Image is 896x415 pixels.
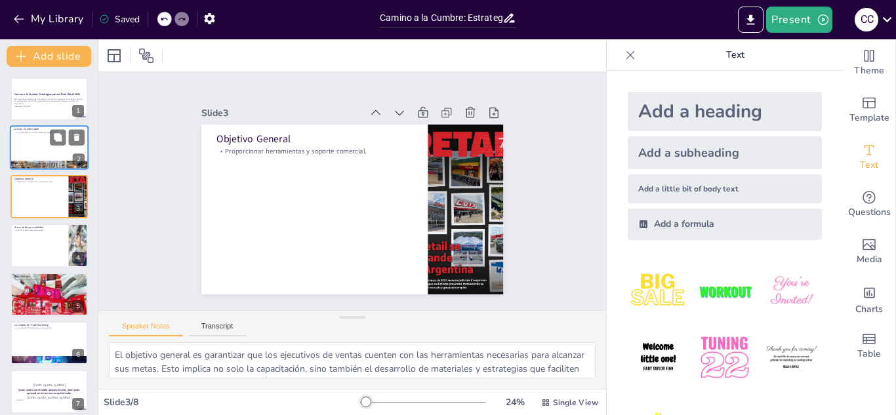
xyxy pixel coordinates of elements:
[280,123,330,317] p: Proporcionar herramientas y soporte comercial.
[761,261,822,322] img: 3.jpeg
[10,126,89,170] div: 2
[855,7,878,33] button: c c
[72,349,84,361] div: 6
[14,323,84,327] p: La Unidad de Trade Marketing
[238,165,283,324] div: Slide 3
[7,46,91,67] button: Add slide
[855,8,878,31] div: c c
[14,177,65,181] p: Objetivo General
[14,395,84,400] p: [Todo: quote_author_symbol]
[14,105,84,108] p: Generated with [URL]
[855,302,883,317] span: Charts
[10,224,88,267] div: 4
[109,322,183,336] button: Speaker Notes
[766,7,832,33] button: Present
[14,326,84,329] p: La Unidad de Trade Marketing como soporte.
[10,321,88,365] div: 6
[72,300,84,312] div: 5
[104,45,125,66] div: Layout
[854,64,884,78] span: Theme
[843,323,895,370] div: Add a table
[843,39,895,87] div: Change the overall theme
[14,274,84,278] p: KPIs Globales
[14,98,84,105] p: Esta presentación aborda las estrategias y herramientas necesarias para alcanzar el éxito en el r...
[10,370,88,413] div: 7
[641,39,830,71] p: Text
[380,9,502,28] input: Insert title
[857,347,881,361] span: Table
[99,13,140,26] div: Saved
[109,342,596,378] textarea: El objetivo general es garantizar que los ejecutivos de ventas cuenten con las herramientas neces...
[628,174,822,203] div: Add a little bit of body text
[843,87,895,134] div: Add ready made slides
[14,399,84,401] p: Anónimo
[14,93,80,96] strong: Camino a la Cumbre: Estrategias para el Éxito Retail 2026
[72,398,84,410] div: 7
[628,92,822,131] div: Add a heading
[14,180,65,183] p: Proporcionar herramientas y soporte comercial.
[849,111,889,125] span: Template
[761,327,822,388] img: 6.jpeg
[553,397,598,408] span: Single View
[848,205,891,220] span: Questions
[72,252,84,264] div: 4
[72,105,84,117] div: 1
[18,388,79,395] strong: Quien sube una montaña alcanza la cima, pero quien aprende en el camino conquista todas.
[843,228,895,275] div: Add images, graphics, shapes or video
[10,273,88,316] div: 5
[843,181,895,228] div: Get real-time input from your audience
[843,134,895,181] div: Add text boxes
[857,252,882,267] span: Media
[694,327,755,388] img: 5.jpeg
[14,226,65,229] p: Áreas de Responsabilidad
[628,208,822,240] div: Add a formula
[104,396,360,408] div: Slide 3 / 8
[14,229,65,232] p: Identificar áreas clave para el éxito.
[628,261,689,322] img: 1.jpeg
[860,158,878,172] span: Text
[73,154,85,166] div: 2
[266,120,320,315] p: Objetivo General
[738,7,764,33] button: Export to PowerPoint
[138,48,154,64] span: Position
[843,275,895,323] div: Add charts and graphs
[499,396,531,408] div: 24 %
[69,130,85,146] button: Delete Slide
[14,278,84,281] p: Establecer KPIs para medir el éxito.
[628,327,689,388] img: 4.jpeg
[628,136,822,169] div: Add a subheading
[14,128,85,132] p: La Gran Cumbre 2026
[10,175,88,218] div: 3
[188,322,247,336] button: Transcript
[694,261,755,322] img: 2.jpeg
[14,383,84,388] p: [Todo: quote_symbol]
[14,131,85,134] p: La cumbre 2026 es la meta de Blunding Retail.
[72,203,84,214] div: 3
[10,77,88,121] div: 1
[10,9,89,30] button: My Library
[50,130,66,146] button: Duplicate Slide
